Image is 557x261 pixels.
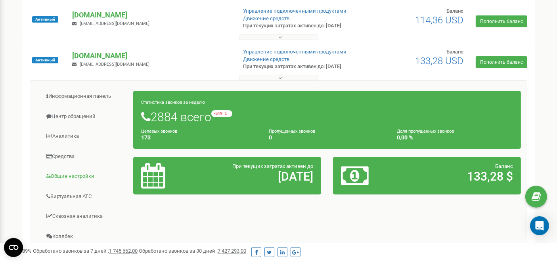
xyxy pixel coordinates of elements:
[33,248,138,254] span: Обработано звонков за 7 дней :
[139,248,246,254] span: Обработано звонков за 30 дней :
[141,135,257,141] h4: 173
[476,56,527,68] a: Пополнить баланс
[397,135,513,141] h4: 0,00 %
[530,216,549,235] div: Open Intercom Messenger
[141,100,205,105] small: Статистика звонков за неделю
[36,147,134,166] a: Средства
[402,170,513,183] h2: 133,28 $
[141,110,513,124] h1: 2884 всего
[36,127,134,146] a: Аналитика
[36,107,134,126] a: Центр обращений
[36,207,134,226] a: Сквозная аналитика
[243,63,358,70] p: При текущих затратах активен до: [DATE]
[243,22,358,30] p: При текущих затратах активен до: [DATE]
[415,55,463,67] span: 133,28 USD
[32,16,58,23] span: Активный
[72,10,230,20] p: [DOMAIN_NAME]
[243,49,346,55] a: Управление подключенными продуктами
[36,227,134,246] a: Коллбек
[36,167,134,186] a: Общие настройки
[202,170,313,183] h2: [DATE]
[415,15,463,26] span: 114,36 USD
[397,129,454,134] small: Доля пропущенных звонков
[446,8,463,14] span: Баланс
[218,248,246,254] u: 7 427 293,00
[243,8,346,14] a: Управление подключенными продуктами
[36,87,134,106] a: Информационная панель
[232,163,313,169] span: При текущих затратах активен до
[80,62,149,67] span: [EMAIL_ADDRESS][DOMAIN_NAME]
[269,135,385,141] h4: 0
[495,163,513,169] span: Баланс
[109,248,138,254] u: 1 745 662,00
[446,49,463,55] span: Баланс
[269,129,315,134] small: Пропущенных звонков
[80,21,149,26] span: [EMAIL_ADDRESS][DOMAIN_NAME]
[4,238,23,257] button: Open CMP widget
[243,15,289,21] a: Движение средств
[32,57,58,63] span: Активный
[243,56,289,62] a: Движение средств
[211,110,232,117] small: -519
[72,51,230,61] p: [DOMAIN_NAME]
[476,15,527,27] a: Пополнить баланс
[141,129,177,134] small: Целевых звонков
[36,187,134,206] a: Виртуальная АТС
